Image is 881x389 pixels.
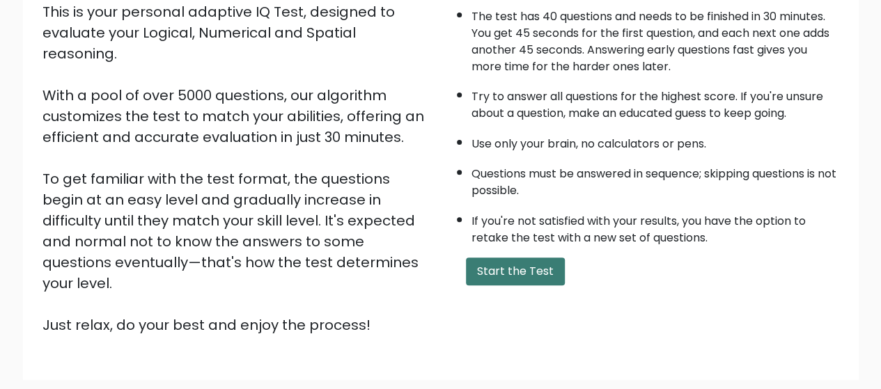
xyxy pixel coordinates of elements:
[471,206,839,246] li: If you're not satisfied with your results, you have the option to retake the test with a new set ...
[471,1,839,75] li: The test has 40 questions and needs to be finished in 30 minutes. You get 45 seconds for the firs...
[466,257,565,285] button: Start the Test
[42,1,432,335] div: This is your personal adaptive IQ Test, designed to evaluate your Logical, Numerical and Spatial ...
[471,159,839,199] li: Questions must be answered in sequence; skipping questions is not possible.
[471,129,839,152] li: Use only your brain, no calculators or pens.
[471,81,839,122] li: Try to answer all questions for the highest score. If you're unsure about a question, make an edu...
